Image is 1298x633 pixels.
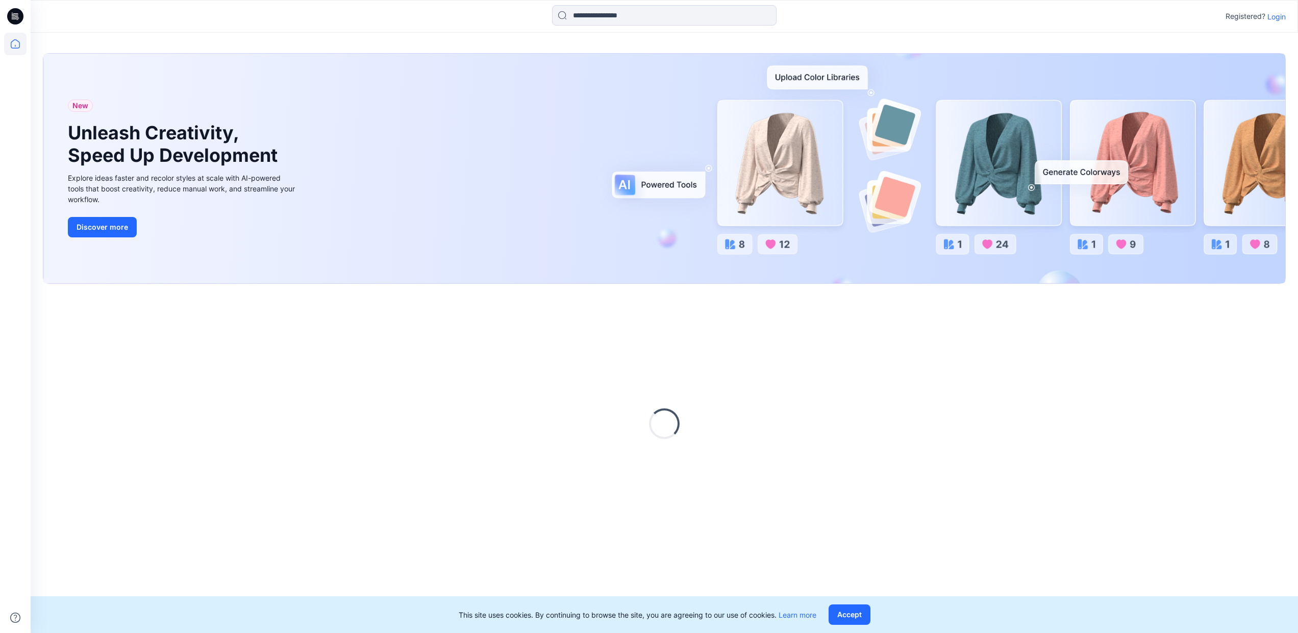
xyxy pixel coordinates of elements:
[68,217,297,237] a: Discover more
[68,122,282,166] h1: Unleash Creativity, Speed Up Development
[68,173,297,205] div: Explore ideas faster and recolor styles at scale with AI-powered tools that boost creativity, red...
[68,217,137,237] button: Discover more
[829,604,870,625] button: Accept
[779,611,816,619] a: Learn more
[1226,10,1265,22] p: Registered?
[459,610,816,620] p: This site uses cookies. By continuing to browse the site, you are agreeing to our use of cookies.
[72,100,88,112] span: New
[1267,11,1286,22] p: Login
